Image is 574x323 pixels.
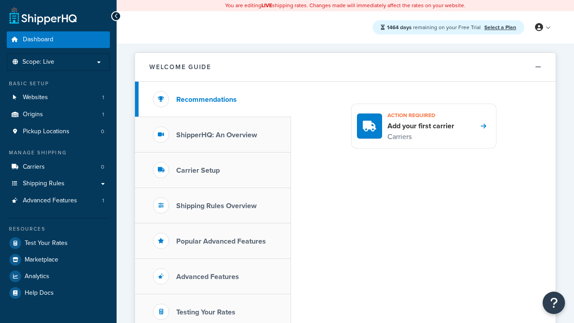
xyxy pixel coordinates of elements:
[7,89,110,106] a: Websites1
[23,111,43,118] span: Origins
[7,123,110,140] a: Pickup Locations0
[102,197,104,205] span: 1
[25,256,58,264] span: Marketplace
[387,121,454,131] h4: Add your first carrier
[25,289,54,297] span: Help Docs
[23,180,65,188] span: Shipping Rules
[7,106,110,123] a: Origins1
[7,159,110,175] li: Carriers
[176,202,257,210] h3: Shipping Rules Overview
[7,192,110,209] li: Advanced Features
[149,64,211,70] h2: Welcome Guide
[7,225,110,233] div: Resources
[7,268,110,284] a: Analytics
[387,131,454,143] p: Carriers
[23,94,48,101] span: Websites
[387,109,454,121] h3: Action required
[387,23,412,31] strong: 1464 days
[176,166,220,175] h3: Carrier Setup
[7,31,110,48] a: Dashboard
[387,23,482,31] span: remaining on your Free Trial
[261,1,272,9] b: LIVE
[543,292,565,314] button: Open Resource Center
[7,175,110,192] a: Shipping Rules
[7,192,110,209] a: Advanced Features1
[176,131,257,139] h3: ShipperHQ: An Overview
[25,240,68,247] span: Test Your Rates
[7,235,110,251] a: Test Your Rates
[7,159,110,175] a: Carriers0
[23,36,53,44] span: Dashboard
[7,285,110,301] a: Help Docs
[7,80,110,87] div: Basic Setup
[23,128,70,135] span: Pickup Locations
[7,106,110,123] li: Origins
[7,123,110,140] li: Pickup Locations
[22,58,54,66] span: Scope: Live
[176,237,266,245] h3: Popular Advanced Features
[135,53,556,82] button: Welcome Guide
[25,273,49,280] span: Analytics
[101,163,104,171] span: 0
[7,149,110,157] div: Manage Shipping
[484,23,516,31] a: Select a Plan
[102,111,104,118] span: 1
[176,96,237,104] h3: Recommendations
[102,94,104,101] span: 1
[101,128,104,135] span: 0
[7,89,110,106] li: Websites
[176,273,239,281] h3: Advanced Features
[23,163,45,171] span: Carriers
[176,308,235,316] h3: Testing Your Rates
[7,252,110,268] a: Marketplace
[23,197,77,205] span: Advanced Features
